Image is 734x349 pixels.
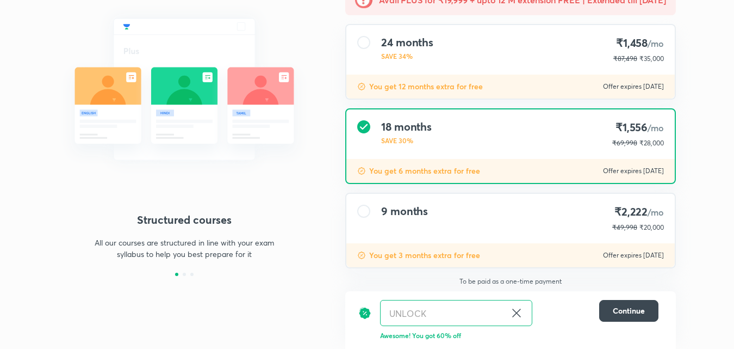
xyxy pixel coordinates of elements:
p: SAVE 30% [381,136,432,145]
img: discount [357,251,366,260]
p: Offer expires [DATE] [603,82,664,91]
img: discount [357,167,366,175]
span: /mo [648,122,664,133]
p: ₹69,998 [612,138,637,148]
p: To be paid as a one-time payment [337,277,685,286]
p: SAVE 34% [381,51,433,61]
h4: ₹2,222 [612,205,664,219]
span: /mo [648,206,664,218]
h4: 18 months [381,120,432,133]
span: /mo [648,38,664,49]
span: ₹28,000 [639,139,664,147]
p: You get 12 months extra for free [369,81,483,92]
p: All our courses are structured in line with your exam syllabus to help you best prepare for it [90,237,279,260]
span: ₹35,000 [639,54,664,63]
img: discount [358,300,371,326]
img: discount [357,82,366,91]
button: Continue [599,300,658,322]
p: You get 6 months extra for free [369,166,480,176]
p: ₹87,498 [613,54,637,64]
h4: ₹1,556 [612,120,664,135]
p: Offer expires [DATE] [603,167,664,175]
span: Continue [613,305,645,316]
p: Awesome! You got 60% off [380,330,658,340]
h4: ₹1,458 [613,36,664,51]
p: ₹49,998 [612,223,637,232]
h4: 9 months [381,205,428,218]
p: Offer expires [DATE] [603,251,664,260]
h4: Structured courses [58,212,310,228]
p: You get 3 months extra for free [369,250,480,261]
span: ₹20,000 [639,223,664,231]
input: Have a referral code? [381,301,506,326]
h4: 24 months [381,36,433,49]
